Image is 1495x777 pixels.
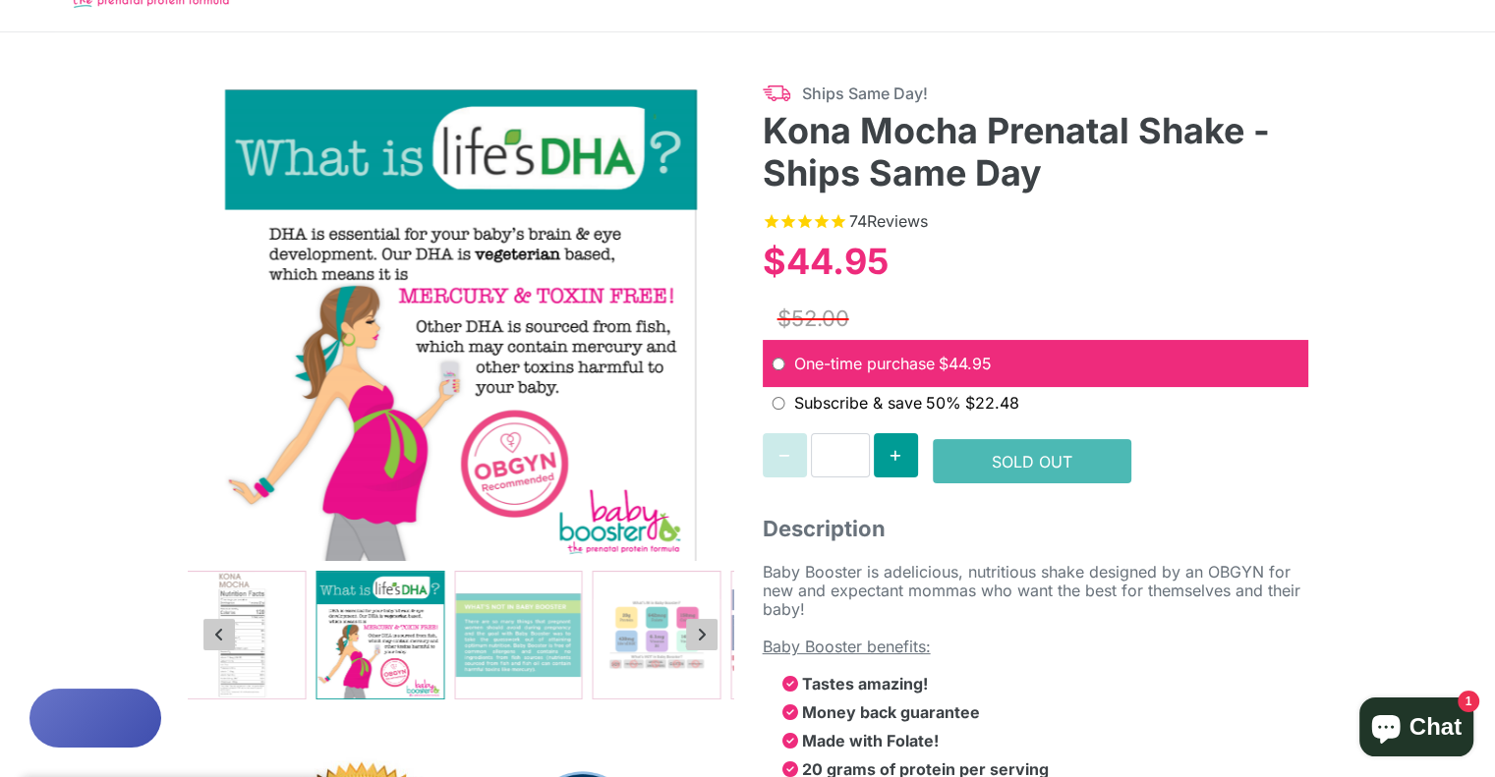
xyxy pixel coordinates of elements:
[203,619,235,650] button: Previous slide
[455,572,582,698] img: Kona Mocha Prenatal Shake - Ships Same Day
[802,702,980,722] strong: Money back guarantee
[773,298,854,340] div: $52.00
[686,619,718,650] button: Next slide
[593,572,719,698] img: Kona Mocha Prenatal Shake - Ships Same Day
[802,674,928,694] strong: Tastes amazing!
[874,433,918,477] button: Increase quantity for Kona Mocha Prenatal Shake - Ships Same Day
[802,731,939,750] strong: Made with Folate!
[29,689,161,748] button: Rewards
[811,433,870,477] input: Quantity for Kona Mocha Prenatal Shake - Ships Same Day
[763,513,1308,545] span: Description
[731,572,858,698] img: Kona Mocha Prenatal Shake - Ships Same Day
[188,89,733,561] img: Kona Mocha Prenatal Shake - Ships Same Day
[763,562,892,582] span: Baby Booster is a
[316,572,443,698] img: Kona Mocha Prenatal Shake - Ships Same Day
[763,110,1308,194] h3: Kona Mocha Prenatal Shake - Ships Same Day
[763,209,1308,235] span: Rated 4.9 out of 5 stars 74 reviews
[763,637,931,656] span: Baby Booster benefits:
[763,563,1308,619] p: delicious, nutritious shake designed by an OBGYN for new and expectant mommas who want the best f...
[794,393,926,413] span: Subscribe & save
[939,354,992,373] span: original price
[849,211,928,231] span: 74 reviews
[794,354,939,373] span: One-time purchase
[926,393,965,413] span: 50%
[763,235,889,288] div: $44.95
[179,572,306,698] img: Kona Mocha Prenatal Shake - Ships Same Day
[867,211,928,231] span: Reviews
[965,393,1019,413] span: recurring price
[802,82,1308,105] span: Ships Same Day!
[1353,697,1479,761] inbox-online-store-chat: Shopify online store chat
